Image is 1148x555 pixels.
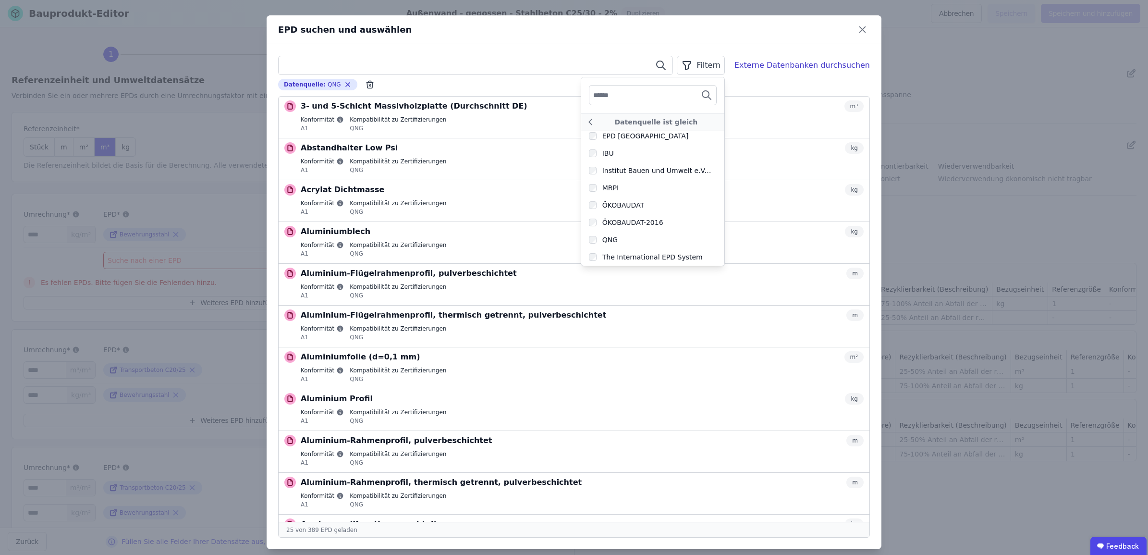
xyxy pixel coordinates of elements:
div: QNG [350,333,446,341]
label: Kompatibilität zu Zertifizierungen [350,408,446,416]
input: ÖKOBAUDAT-2016 [589,219,597,226]
span: QNG [328,81,341,88]
div: QNG [602,235,618,245]
p: Aluminium Profil [301,393,373,405]
div: QNG [350,123,446,132]
label: Kompatibilität zu Zertifizierungen [350,367,446,374]
div: QNG [350,500,446,508]
p: Aluminium-Flügelrahmenprofil, pulverbeschichtet [301,268,517,279]
div: Datenquelle ist gleich [596,117,717,127]
p: Aluminium-Flügelrahmenprofil, thermisch getrennt, pulverbeschichtet [301,309,606,321]
label: Kompatibilität zu Zertifizierungen [350,283,446,291]
div: QNG [350,374,446,383]
div: MRPI [602,183,619,193]
label: Konformität [301,450,344,458]
span: Datenquelle : [284,81,326,88]
div: QNG [350,207,446,216]
div: QNG [350,249,446,258]
label: Konformität [301,325,344,333]
div: 25 von 389 EPD geladen [279,522,869,537]
p: Abstandhalter Low Psi [301,142,398,154]
input: MRPI [589,184,597,192]
div: A1 [301,333,344,341]
label: Konformität [301,158,344,165]
ul: Filtern [581,77,724,266]
p: 3- und 5-Schicht Massivholzplatte (Durchschnitt DE) [301,100,527,112]
p: Aluminiumblech [301,226,370,237]
p: Aluminium-Rahmenprofil, pulverbeschichtet [301,435,492,446]
div: A1 [301,458,344,467]
div: QNG [350,165,446,174]
label: Konformität [301,492,344,500]
label: Konformität [301,408,344,416]
div: QNG [350,291,446,299]
div: A1 [301,374,344,383]
div: m [846,477,864,488]
div: Externe Datenbanken durchsuchen [734,60,870,71]
div: A1 [301,165,344,174]
div: m [846,268,864,279]
div: m³ [844,100,864,112]
div: EPD suchen und auswählen [278,23,855,37]
label: Konformität [301,116,344,123]
input: The International EPD System [589,253,597,261]
div: A1 [301,416,344,425]
div: The International EPD System [602,252,703,262]
div: kg [845,393,864,405]
div: Institut Bauen und Umwelt e.V. (IBU) [602,166,713,175]
div: m [846,309,864,321]
div: ÖKOBAUDAT [602,200,644,210]
div: kg [845,142,864,154]
div: ÖKOBAUDAT-2016 [602,218,663,227]
div: EPD [GEOGRAPHIC_DATA] [602,131,689,141]
label: Kompatibilität zu Zertifizierungen [350,116,446,123]
input: ÖKOBAUDAT [589,201,597,209]
p: Aluminium-Rahmenprofil, thermisch getrennt, pulverbeschichtet [301,477,582,488]
p: Acrylat Dichtmasse [301,184,384,196]
label: Kompatibilität zu Zertifizierungen [350,158,446,165]
label: Konformität [301,283,344,291]
input: QNG [589,236,597,244]
button: Filtern [677,56,724,75]
label: Konformität [301,199,344,207]
div: IBU [602,148,614,158]
label: Kompatibilität zu Zertifizierungen [350,241,446,249]
div: QNG [350,416,446,425]
input: Institut Bauen und Umwelt e.V. (IBU) [589,167,597,174]
label: Kompatibilität zu Zertifizierungen [350,199,446,207]
div: A1 [301,291,344,299]
div: m [846,435,864,446]
p: Armierung (Kunstharzspachtel) [301,518,437,530]
label: Kompatibilität zu Zertifizierungen [350,492,446,500]
div: A1 [301,123,344,132]
label: Kompatibilität zu Zertifizierungen [350,325,446,333]
input: IBU [589,149,597,157]
label: Konformität [301,241,344,249]
div: QNG [350,458,446,467]
div: A1 [301,207,344,216]
div: A1 [301,500,344,508]
label: Kompatibilität zu Zertifizierungen [350,450,446,458]
input: EPD [GEOGRAPHIC_DATA] [589,132,597,140]
div: kg [845,184,864,196]
label: Konformität [301,367,344,374]
div: kg [845,226,864,237]
div: m² [844,351,864,363]
p: Aluminiumfolie (d=0,1 mm) [301,351,420,363]
div: A1 [301,249,344,258]
div: kg [845,518,864,530]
